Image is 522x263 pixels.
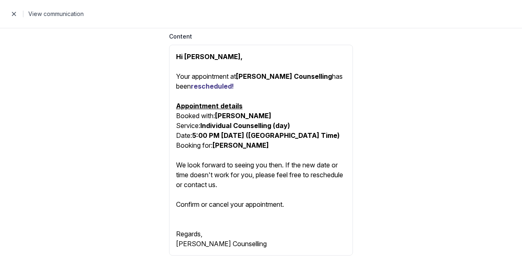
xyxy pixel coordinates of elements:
[176,102,243,110] b: Appointment details
[215,112,271,120] b: [PERSON_NAME]
[28,9,512,19] h2: View communication
[169,32,353,41] div: Content
[169,45,353,256] div: Your appointment at has been Booked with: Service: Date: Booking for: We look forward to seeing y...
[213,141,269,149] b: [PERSON_NAME]
[200,121,290,130] b: Individual Counselling (day)
[191,82,234,90] b: rescheduled!
[192,131,340,140] b: 5:00 PM [DATE] ([GEOGRAPHIC_DATA] Time)
[236,72,332,80] b: [PERSON_NAME] Counselling
[176,53,243,61] b: Hi [PERSON_NAME],
[176,200,284,208] a: Confirm or cancel your appointment.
